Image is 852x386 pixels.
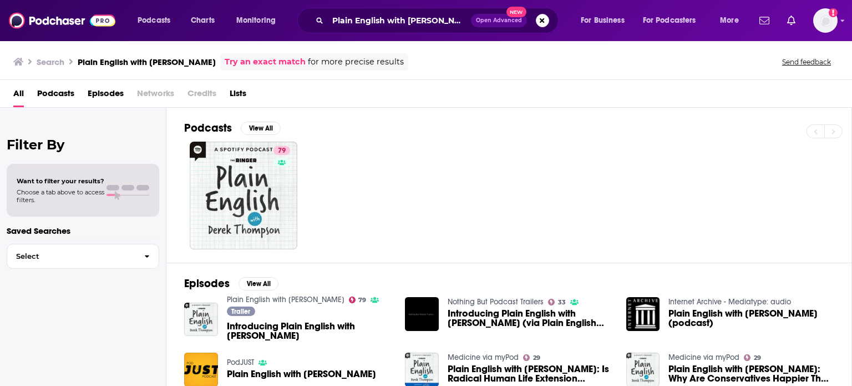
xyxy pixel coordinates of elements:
a: Show notifications dropdown [755,11,774,30]
button: Open AdvancedNew [471,14,527,27]
span: 33 [558,300,566,305]
svg: Add a profile image [829,8,838,17]
h2: Filter By [7,137,159,153]
h3: Search [37,57,64,67]
span: 29 [754,355,761,360]
a: Plain English with Derek Thompson: Is Radical Human Life Extension Possible? [448,364,613,383]
a: EpisodesView All [184,277,278,290]
a: Plain English with Derek Thompson (podcast) [668,309,834,328]
img: Plain English with Derek Thompson (podcast) [626,297,660,331]
span: Open Advanced [476,18,522,23]
a: Episodes [88,84,124,107]
a: Introducing Plain English with Derek Thompson [227,322,392,340]
a: Show notifications dropdown [783,11,800,30]
input: Search podcasts, credits, & more... [328,12,471,29]
button: open menu [130,12,185,29]
span: For Podcasters [643,13,696,28]
a: Charts [184,12,221,29]
a: 79 [273,146,290,155]
span: Networks [137,84,174,107]
a: Plain English with Derek Thompson [227,295,344,304]
span: 29 [533,355,540,360]
span: Charts [191,13,215,28]
h2: Podcasts [184,121,232,135]
a: Plain English with Derek Thompson: Why Are Conservatives Happier Than Progressives? [668,364,834,383]
a: All [13,84,24,107]
button: View All [239,277,278,290]
span: New [506,7,526,17]
a: Medicine via myPod [448,353,519,362]
p: Saved Searches [7,225,159,236]
a: Plain English with Derek Thompson [227,369,376,379]
button: View All [241,122,281,135]
a: Nothing But Podcast Trailers [448,297,544,307]
a: PodcastsView All [184,121,281,135]
img: Introducing Plain English with Derek Thompson (via Plain English with Derek Thompson) [405,297,439,331]
a: Try an exact match [225,56,306,68]
span: Plain English with [PERSON_NAME]: Is Radical Human Life Extension Possible? [448,364,613,383]
img: Introducing Plain English with Derek Thompson [184,303,218,337]
a: Lists [230,84,246,107]
span: 79 [358,298,366,303]
span: Introducing Plain English with [PERSON_NAME] (via Plain English with [PERSON_NAME]) [448,309,613,328]
a: 79 [349,297,367,303]
button: Select [7,244,159,269]
span: Want to filter your results? [17,177,104,185]
div: Search podcasts, credits, & more... [308,8,569,33]
span: Plain English with [PERSON_NAME] (podcast) [668,309,834,328]
a: 29 [523,354,540,361]
a: Medicine via myPod [668,353,739,362]
a: 33 [548,299,566,305]
img: User Profile [813,8,838,33]
button: Send feedback [779,57,834,67]
span: More [720,13,739,28]
a: PodJUST [227,358,254,367]
span: For Business [581,13,625,28]
button: open menu [636,12,712,29]
a: Internet Archive - Mediatype: audio [668,297,791,307]
span: Introducing Plain English with [PERSON_NAME] [227,322,392,340]
button: Show profile menu [813,8,838,33]
span: for more precise results [308,56,404,68]
span: 79 [278,146,286,157]
img: Podchaser - Follow, Share and Rate Podcasts [9,10,115,31]
button: open menu [229,12,290,29]
span: Logged in as MackenzieCollier [813,8,838,33]
a: Introducing Plain English with Derek Thompson (via Plain English with Derek Thompson) [448,309,613,328]
h2: Episodes [184,277,230,290]
span: Podcasts [138,13,170,28]
span: Monitoring [236,13,276,28]
a: 79 [190,142,297,249]
a: Podcasts [37,84,74,107]
span: Select [7,253,135,260]
span: Trailer [231,308,250,315]
span: Plain English with [PERSON_NAME] [227,369,376,379]
button: open menu [712,12,753,29]
span: Credits [187,84,216,107]
span: Plain English with [PERSON_NAME]: Why Are Conservatives Happier Than Progressives? [668,364,834,383]
button: open menu [573,12,638,29]
span: Choose a tab above to access filters. [17,188,104,204]
a: 29 [744,354,761,361]
h3: Plain English with [PERSON_NAME] [78,57,216,67]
